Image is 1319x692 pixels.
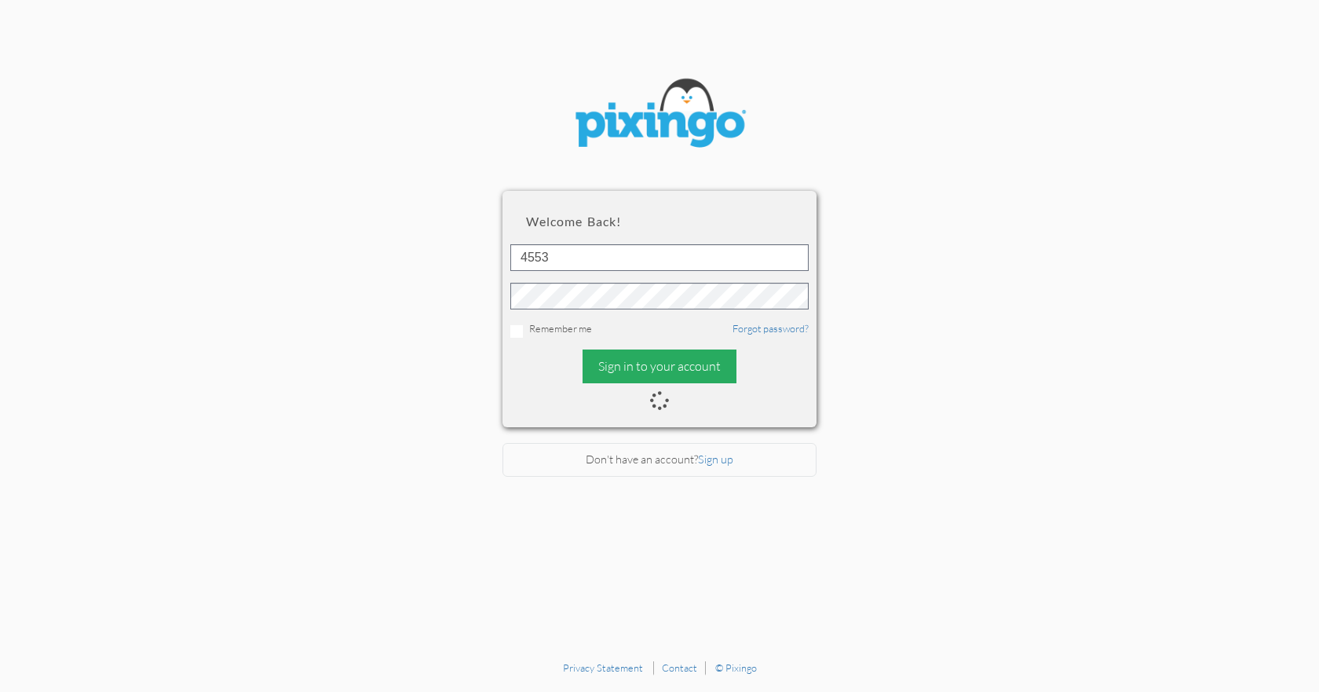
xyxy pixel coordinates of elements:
[565,71,754,159] img: pixingo logo
[583,350,736,383] div: Sign in to your account
[563,661,643,674] a: Privacy Statement
[526,214,793,229] h2: Welcome back!
[510,244,809,271] input: ID or Email
[502,443,817,477] div: Don't have an account?
[510,321,809,338] div: Remember me
[698,452,733,466] a: Sign up
[733,322,809,335] a: Forgot password?
[715,661,757,674] a: © Pixingo
[662,661,697,674] a: Contact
